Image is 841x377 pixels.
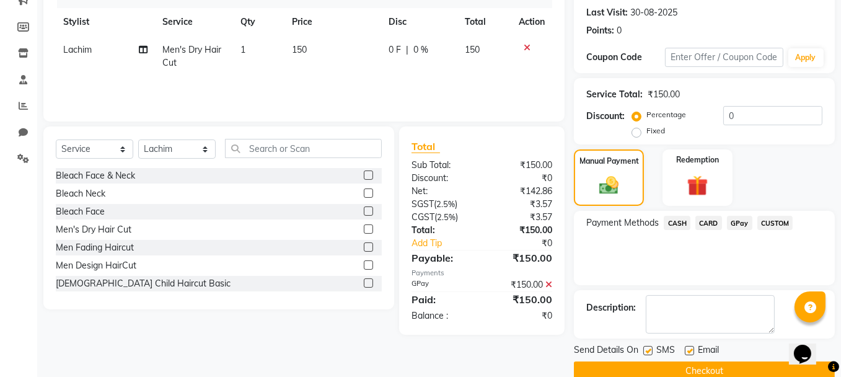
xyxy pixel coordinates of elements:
[586,88,643,101] div: Service Total:
[56,8,155,36] th: Stylist
[162,44,221,68] span: Men's Dry Hair Cut
[412,268,552,278] div: Payments
[646,125,665,136] label: Fixed
[402,172,482,185] div: Discount:
[630,6,677,19] div: 30-08-2025
[482,198,562,211] div: ₹3.57
[698,344,719,359] span: Email
[155,8,233,36] th: Service
[381,8,457,36] th: Disc
[511,8,552,36] th: Action
[482,224,562,237] div: ₹150.00
[402,237,495,250] a: Add Tip
[656,344,675,359] span: SMS
[56,241,134,254] div: Men Fading Haircut
[402,198,482,211] div: ( )
[586,24,614,37] div: Points:
[292,44,307,55] span: 150
[676,154,719,166] label: Redemption
[56,205,105,218] div: Bleach Face
[233,8,285,36] th: Qty
[406,43,408,56] span: |
[482,211,562,224] div: ₹3.57
[402,159,482,172] div: Sub Total:
[63,44,92,55] span: Lachim
[402,185,482,198] div: Net:
[402,211,482,224] div: ( )
[284,8,381,36] th: Price
[225,139,382,158] input: Search or Scan
[56,187,105,200] div: Bleach Neck
[465,44,480,55] span: 150
[617,24,622,37] div: 0
[680,173,714,199] img: _gift.svg
[457,8,511,36] th: Total
[56,259,136,272] div: Men Design HairCut
[695,216,722,230] span: CARD
[482,251,562,265] div: ₹150.00
[646,109,686,120] label: Percentage
[482,185,562,198] div: ₹142.86
[586,110,625,123] div: Discount:
[586,216,659,229] span: Payment Methods
[789,327,829,365] iframe: chat widget
[495,237,561,250] div: ₹0
[482,159,562,172] div: ₹150.00
[402,251,482,265] div: Payable:
[482,278,562,291] div: ₹150.00
[648,88,680,101] div: ₹150.00
[56,223,131,236] div: Men's Dry Hair Cut
[402,224,482,237] div: Total:
[574,344,638,359] span: Send Details On
[402,278,482,291] div: GPay
[402,309,482,322] div: Balance :
[436,199,455,209] span: 2.5%
[593,174,625,197] img: _cash.svg
[664,216,690,230] span: CASH
[482,292,562,307] div: ₹150.00
[412,211,434,223] span: CGST
[665,48,783,67] input: Enter Offer / Coupon Code
[579,156,639,167] label: Manual Payment
[56,169,135,182] div: Bleach Face & Neck
[482,172,562,185] div: ₹0
[586,6,628,19] div: Last Visit:
[586,51,665,64] div: Coupon Code
[389,43,401,56] span: 0 F
[482,309,562,322] div: ₹0
[402,292,482,307] div: Paid:
[240,44,245,55] span: 1
[412,140,440,153] span: Total
[437,212,456,222] span: 2.5%
[727,216,752,230] span: GPay
[412,198,434,210] span: SGST
[56,277,231,290] div: [DEMOGRAPHIC_DATA] Child Haircut Basic
[788,48,824,67] button: Apply
[413,43,428,56] span: 0 %
[757,216,793,230] span: CUSTOM
[586,301,636,314] div: Description:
